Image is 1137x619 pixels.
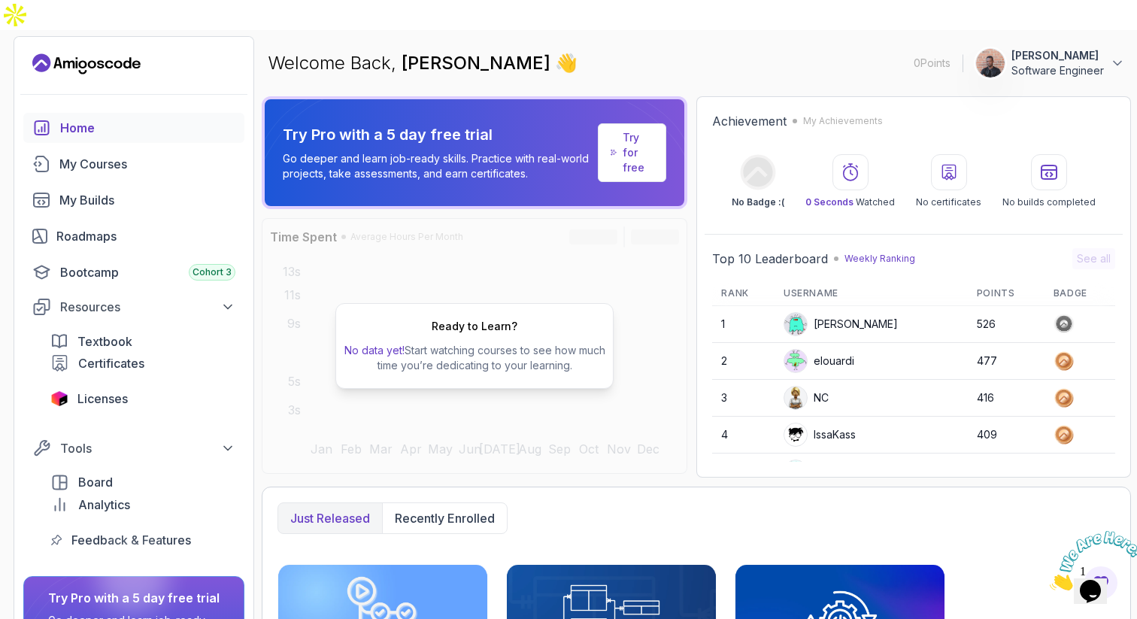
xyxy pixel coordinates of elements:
[784,423,856,447] div: IssaKass
[382,503,507,533] button: Recently enrolled
[23,149,244,179] a: courses
[6,6,12,19] span: 1
[402,52,555,74] span: [PERSON_NAME]
[41,384,244,414] a: licenses
[775,281,968,306] th: Username
[968,281,1045,306] th: Points
[784,460,890,484] div: Kalpanakakarla
[916,196,981,208] p: No certificates
[784,349,854,373] div: elouardi
[968,343,1045,380] td: 477
[784,423,807,446] img: user profile image
[395,509,495,527] p: Recently enrolled
[6,6,99,65] img: Chat attention grabber
[598,123,666,182] a: Try for free
[41,490,244,520] a: analytics
[290,509,370,527] p: Just released
[1072,248,1115,269] button: See all
[23,113,244,143] a: home
[268,51,578,75] p: Welcome Back,
[56,227,235,245] div: Roadmaps
[712,306,775,343] td: 1
[976,49,1005,77] img: user profile image
[968,417,1045,454] td: 409
[712,417,775,454] td: 4
[805,196,895,208] p: Watched
[784,386,829,410] div: NC
[23,293,244,320] button: Resources
[41,348,244,378] a: certificates
[60,263,235,281] div: Bootcamp
[784,312,898,336] div: [PERSON_NAME]
[41,326,244,357] a: textbook
[784,387,807,409] img: user profile image
[712,281,775,306] th: Rank
[712,250,828,268] h2: Top 10 Leaderboard
[968,454,1045,490] td: 398
[1011,48,1104,63] p: [PERSON_NAME]
[71,531,191,549] span: Feedback & Features
[41,467,244,497] a: board
[23,435,244,462] button: Tools
[712,112,787,130] h2: Achievement
[342,343,607,373] p: Start watching courses to see how much time you’re dedicating to your learning.
[283,151,592,181] p: Go deeper and learn job-ready skills. Practice with real-world projects, take assessments, and ea...
[1045,281,1115,306] th: Badge
[712,454,775,490] td: 5
[78,473,113,491] span: Board
[41,525,244,555] a: feedback
[914,56,951,71] p: 0 Points
[32,52,141,76] a: Landing page
[77,390,128,408] span: Licenses
[60,298,235,316] div: Resources
[344,344,405,357] span: No data yet!
[78,496,130,514] span: Analytics
[1044,525,1137,596] iframe: chat widget
[60,119,235,137] div: Home
[968,306,1045,343] td: 526
[59,191,235,209] div: My Builds
[77,332,132,350] span: Textbook
[732,196,784,208] p: No Badge :(
[278,503,382,533] button: Just released
[712,380,775,417] td: 3
[23,185,244,215] a: builds
[59,155,235,173] div: My Courses
[623,130,653,175] a: Try for free
[784,460,807,483] img: default monster avatar
[50,391,68,406] img: jetbrains icon
[23,221,244,251] a: roadmaps
[283,124,592,145] p: Try Pro with a 5 day free trial
[968,380,1045,417] td: 416
[803,115,883,127] p: My Achievements
[60,439,235,457] div: Tools
[975,48,1125,78] button: user profile image[PERSON_NAME]Software Engineer
[193,266,232,278] span: Cohort 3
[844,253,915,265] p: Weekly Ranking
[1002,196,1096,208] p: No builds completed
[712,343,775,380] td: 2
[784,313,807,335] img: default monster avatar
[78,354,144,372] span: Certificates
[552,47,583,79] span: 👋
[1011,63,1104,78] p: Software Engineer
[805,196,854,208] span: 0 Seconds
[784,350,807,372] img: default monster avatar
[432,319,517,334] h2: Ready to Learn?
[23,257,244,287] a: bootcamp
